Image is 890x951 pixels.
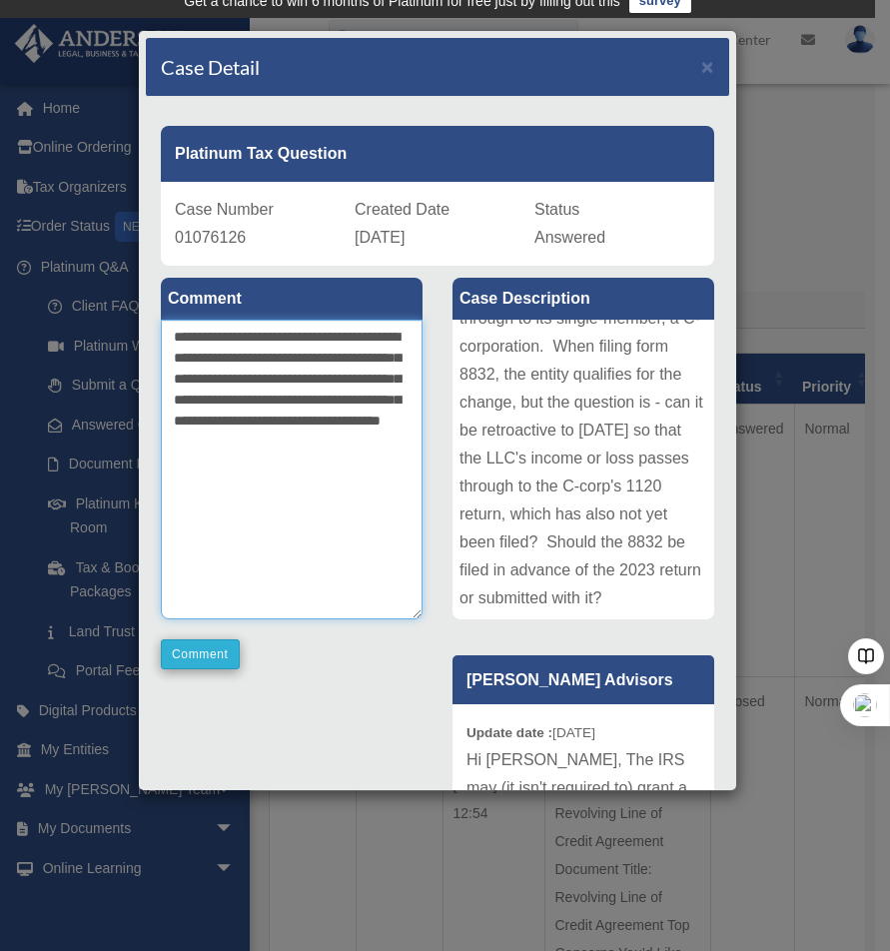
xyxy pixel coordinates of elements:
[534,229,605,246] span: Answered
[466,725,595,740] small: [DATE]
[355,229,405,246] span: [DATE]
[452,278,714,320] label: Case Description
[175,201,274,218] span: Case Number
[161,53,260,81] h4: Case Detail
[452,320,714,619] div: What are the timing limitations for an entity to change its tax status classification with the IR...
[355,201,449,218] span: Created Date
[701,56,714,77] button: Close
[452,655,714,704] p: [PERSON_NAME] Advisors
[161,278,423,320] label: Comment
[466,725,552,740] b: Update date :
[161,126,714,182] div: Platinum Tax Question
[161,639,240,669] button: Comment
[701,55,714,78] span: ×
[175,229,246,246] span: 01076126
[534,201,579,218] span: Status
